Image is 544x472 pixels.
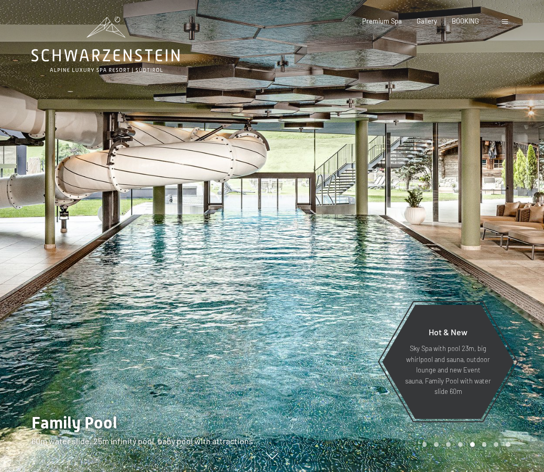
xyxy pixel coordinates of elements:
[506,442,510,447] div: Carousel Page 8
[417,17,437,25] a: Gallery
[470,442,475,447] div: Carousel Page 5 (Current Slide)
[482,442,487,447] div: Carousel Page 6
[458,442,463,447] div: Carousel Page 4
[429,327,467,337] span: Hot & New
[434,442,439,447] div: Carousel Page 2
[494,442,498,447] div: Carousel Page 7
[446,442,451,447] div: Carousel Page 3
[402,343,494,397] p: Sky Spa with pool 23m, big whirlpool and sauna, outdoor lounge and new Event sauna, Family Pool w...
[382,304,515,420] a: Hot & New Sky Spa with pool 23m, big whirlpool and sauna, outdoor lounge and new Event sauna, Fam...
[452,17,479,25] a: BOOKING
[362,17,402,25] a: Premium Spa
[419,442,510,447] div: Carousel Pagination
[422,442,427,447] div: Carousel Page 1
